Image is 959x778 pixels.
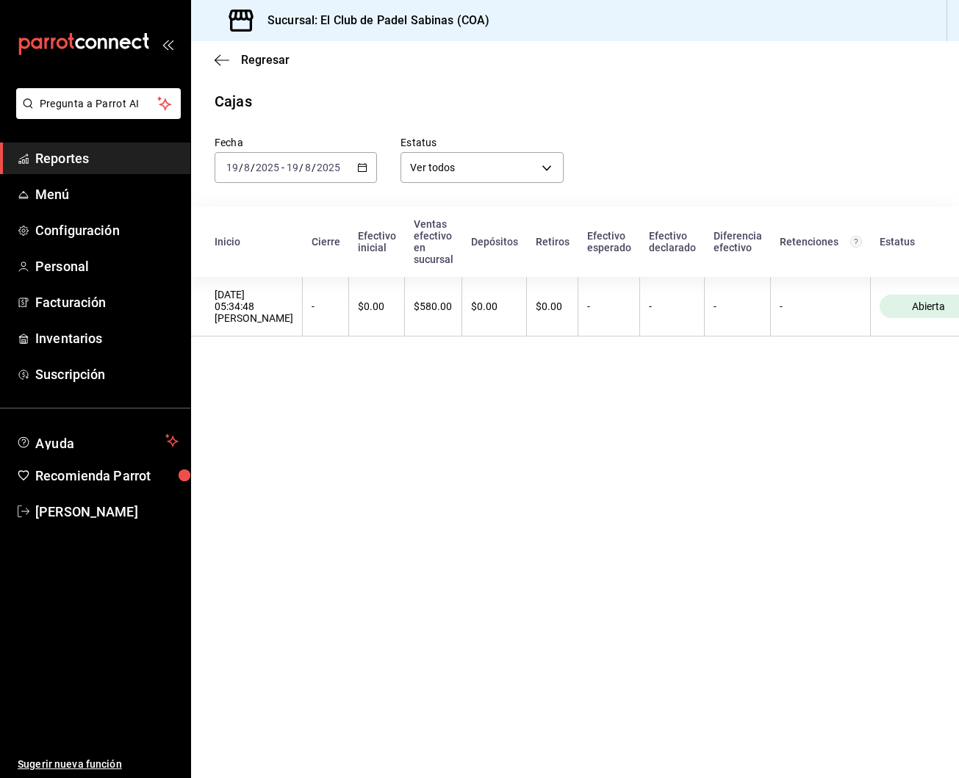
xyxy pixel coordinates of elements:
[35,364,179,384] span: Suscripción
[215,53,290,67] button: Regresar
[215,236,294,248] div: Inicio
[780,236,862,248] div: Retenciones
[401,137,563,148] label: Estatus
[215,137,377,148] label: Fecha
[239,162,243,173] span: /
[312,300,340,312] div: -
[40,96,158,112] span: Pregunta a Parrot AI
[649,230,696,253] div: Efectivo declarado
[312,236,340,248] div: Cierre
[414,218,453,265] div: Ventas efectivo en sucursal
[35,466,179,486] span: Recomienda Parrot
[35,148,179,168] span: Reportes
[358,230,396,253] div: Efectivo inicial
[414,300,453,312] div: $580.00
[35,220,179,240] span: Configuración
[312,162,316,173] span: /
[35,256,179,276] span: Personal
[714,300,761,312] div: -
[215,289,293,324] div: [DATE] 05:34:48 [PERSON_NAME]
[226,162,239,173] input: --
[780,300,861,312] div: -
[215,90,252,112] div: Cajas
[243,162,251,173] input: --
[16,88,181,119] button: Pregunta a Parrot AI
[536,300,569,312] div: $0.00
[35,184,179,204] span: Menú
[35,502,179,522] span: [PERSON_NAME]
[35,292,179,312] span: Facturación
[35,328,179,348] span: Inventarios
[587,300,631,312] div: -
[35,432,159,450] span: Ayuda
[714,230,762,253] div: Diferencia efectivo
[471,300,517,312] div: $0.00
[299,162,303,173] span: /
[906,300,951,312] span: Abierta
[304,162,312,173] input: --
[358,300,395,312] div: $0.00
[10,107,181,122] a: Pregunta a Parrot AI
[241,53,290,67] span: Regresar
[536,236,570,248] div: Retiros
[281,162,284,173] span: -
[255,162,280,173] input: ----
[850,236,862,248] svg: Total de retenciones de propinas registradas
[401,152,563,183] div: Ver todos
[18,757,179,772] span: Sugerir nueva función
[251,162,255,173] span: /
[256,12,489,29] h3: Sucursal: El Club de Padel Sabinas (COA)
[471,236,518,248] div: Depósitos
[162,38,173,50] button: open_drawer_menu
[316,162,341,173] input: ----
[649,300,695,312] div: -
[587,230,631,253] div: Efectivo esperado
[286,162,299,173] input: --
